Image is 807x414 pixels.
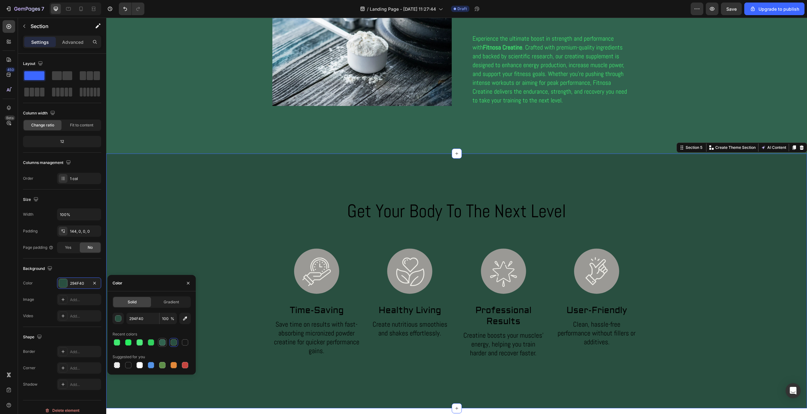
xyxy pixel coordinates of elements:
span: % [171,316,174,322]
p: 7 [41,5,44,13]
h3: professional results [353,287,441,310]
img: gempages_575390673868423754-f2419b64-f86e-42a2-a671-f45e21162a74.svg [281,231,326,276]
p: Section [31,22,82,30]
img: gempages_575390673868423754-b9832102-c6c5-4f91-a629-56b4c72508e9.svg [468,231,513,276]
p: Create nutritious smoothies and shakes effortlessly. [263,302,344,320]
input: Eg: FFFFFF [126,313,159,324]
iframe: Design area [106,18,807,414]
div: 294F40 [70,281,88,286]
p: Create Theme Section [609,127,649,133]
p: Save time on results with fast-absorbing micronized powder creatine for quicker performance gains. [167,302,254,337]
span: Save [726,6,737,12]
span: Gradient [164,299,179,305]
div: Width [23,212,33,217]
input: Auto [57,209,101,220]
div: 1 col [70,176,100,182]
span: / [367,6,369,12]
div: Add... [70,365,100,371]
div: Border [23,349,35,354]
div: Image [23,297,34,302]
div: Upgrade to publish [750,6,799,12]
div: Section 5 [578,127,597,133]
div: Add... [70,349,100,355]
div: Add... [70,297,100,303]
span: Change ratio [31,122,54,128]
h3: healthy living [259,287,348,299]
div: Size [23,195,40,204]
h3: time-saving [166,287,255,299]
div: Shape [23,333,43,341]
img: gempages_575390673868423754-44e8fbb3-a33e-41f2-a8e3-83eb891c5d13.svg [374,231,420,276]
span: Draft [457,6,467,12]
button: Save [721,3,742,15]
button: 7 [3,3,47,15]
div: 12 [24,137,100,146]
div: Beta [5,115,15,120]
span: Landing Page - [DATE] 11:27:44 [370,6,436,12]
span: No [88,245,93,250]
div: 144, 0, 0, 0 [70,229,100,234]
div: Layout [23,60,44,68]
div: Color [113,280,122,286]
span: Solid [128,299,136,305]
div: Background [23,265,54,273]
div: Open Intercom Messenger [786,383,801,398]
div: Add... [70,382,100,388]
h2: get your body to the next level [166,181,535,205]
div: Page padding [23,245,54,250]
span: Yes [65,245,71,250]
div: Column width [23,109,56,118]
div: Recent colors [113,331,137,337]
img: gempages_575390673868423754-b2e5ec7c-823d-4b6a-a58d-29917a43996d.svg [188,231,233,276]
div: Suggested for you [113,354,145,360]
div: Undo/Redo [119,3,144,15]
p: Clean, hassle-free performance without fillers or additives. [450,302,531,329]
strong: Fitnosa Creatine [377,26,416,34]
h3: user-friendly [446,287,535,299]
p: Advanced [62,39,84,45]
p: Settings [31,39,49,45]
div: Add... [70,313,100,319]
button: AI Content [653,126,681,134]
span: Fit to content [70,122,93,128]
div: Columns management [23,159,72,167]
div: 450 [6,67,15,72]
p: Creatine boosts your muscles’ energy, helping you train harder and recover faster. [357,313,438,340]
div: Video [23,313,33,319]
div: Shadow [23,382,38,387]
div: Order [23,176,33,181]
div: Corner [23,365,36,371]
div: Color [23,280,33,286]
div: Padding [23,228,38,234]
button: Upgrade to publish [744,3,804,15]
